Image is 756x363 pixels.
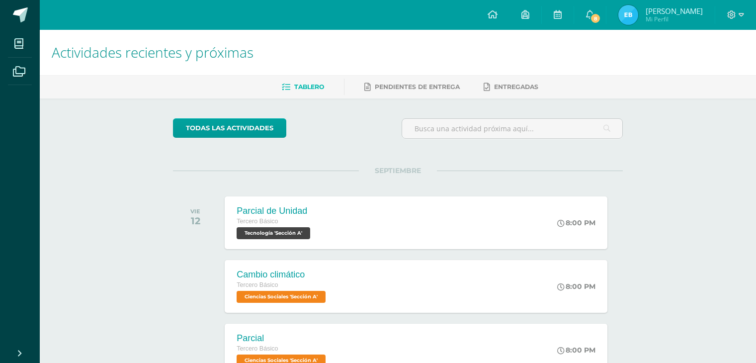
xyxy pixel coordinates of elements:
span: [PERSON_NAME] [646,6,703,16]
span: Tablero [294,83,324,91]
div: VIE [190,208,200,215]
span: Tercero Básico [237,281,278,288]
div: 8:00 PM [557,282,595,291]
a: Entregadas [484,79,538,95]
a: Pendientes de entrega [364,79,460,95]
div: Parcial de Unidad [237,206,313,216]
a: todas las Actividades [173,118,286,138]
div: 12 [190,215,200,227]
input: Busca una actividad próxima aquí... [402,119,622,138]
span: Ciencias Sociales 'Sección A' [237,291,326,303]
a: Tablero [282,79,324,95]
div: 8:00 PM [557,218,595,227]
span: Entregadas [494,83,538,91]
span: Tercero Básico [237,345,278,352]
span: SEPTIEMBRE [359,166,437,175]
span: Actividades recientes y próximas [52,43,253,62]
div: Cambio climático [237,270,328,280]
div: Parcial [237,333,328,344]
div: 8:00 PM [557,346,595,355]
span: Pendientes de entrega [375,83,460,91]
span: Tercero Básico [237,218,278,225]
img: 0ed109ca12d1264537df69ef7edd7325.png [618,5,638,25]
span: 8 [590,13,601,24]
span: Tecnología 'Sección A' [237,227,310,239]
span: Mi Perfil [646,15,703,23]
